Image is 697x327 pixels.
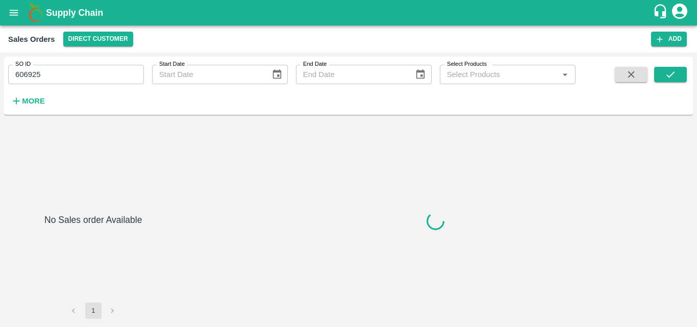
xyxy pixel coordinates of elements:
[303,60,327,68] label: End Date
[443,68,556,81] input: Select Products
[8,65,144,84] input: Enter SO ID
[8,33,55,46] div: Sales Orders
[26,3,46,23] img: logo
[411,65,430,84] button: Choose date
[46,8,103,18] b: Supply Chain
[2,1,26,24] button: open drawer
[159,60,185,68] label: Start Date
[44,213,142,303] h6: No Sales order Available
[447,60,487,68] label: Select Products
[46,6,653,20] a: Supply Chain
[63,32,133,46] button: Select DC
[653,4,670,22] div: customer-support
[15,60,31,68] label: SO ID
[85,303,102,319] button: page 1
[8,92,47,110] button: More
[651,32,687,46] button: Add
[152,65,263,84] input: Start Date
[267,65,287,84] button: Choose date
[558,68,571,81] button: Open
[64,303,122,319] nav: pagination navigation
[670,2,689,23] div: account of current user
[22,97,45,105] strong: More
[296,65,407,84] input: End Date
